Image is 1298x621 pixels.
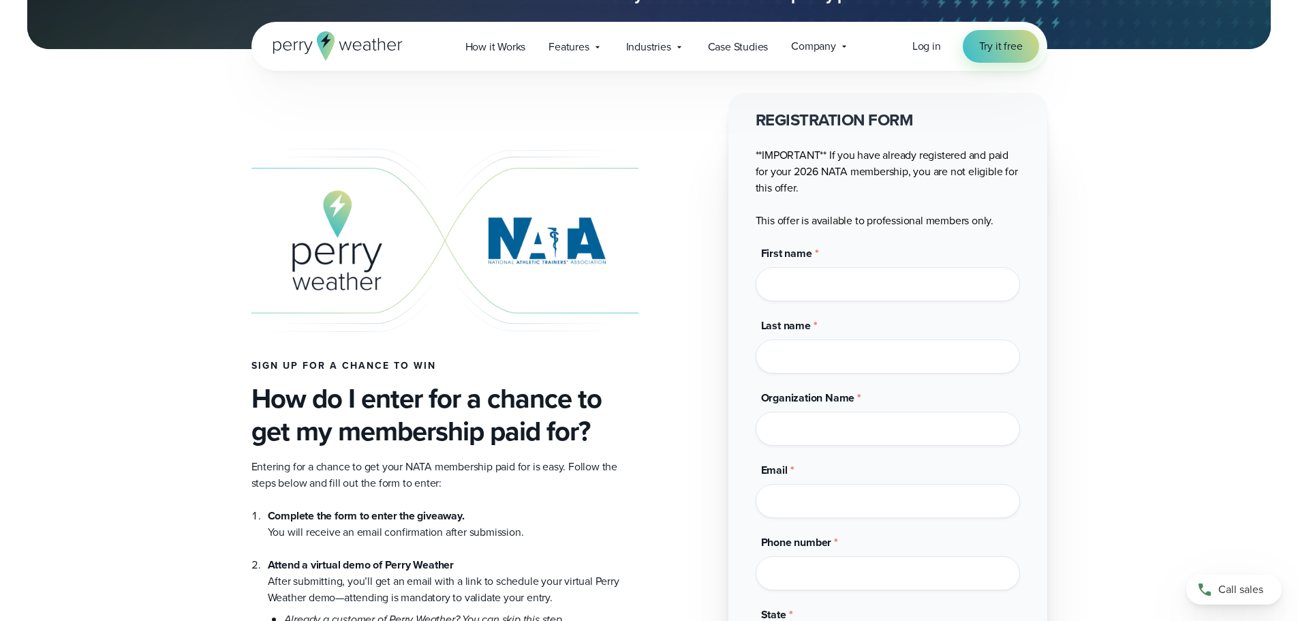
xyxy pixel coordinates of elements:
[756,108,914,132] strong: REGISTRATION FORM
[626,39,671,55] span: Industries
[761,390,855,406] span: Organization Name
[454,33,538,61] a: How it Works
[1186,575,1282,605] a: Call sales
[268,508,638,541] li: You will receive an email confirmation after submission.
[268,557,454,573] strong: Attend a virtual demo of Perry Weather
[251,382,638,448] h3: How do I enter for a chance to get my membership paid for?
[761,534,832,550] span: Phone number
[912,38,941,54] span: Log in
[761,318,811,333] span: Last name
[912,38,941,55] a: Log in
[761,245,812,261] span: First name
[251,361,638,372] h4: Sign up for a chance to win
[708,39,769,55] span: Case Studies
[1218,581,1263,598] span: Call sales
[465,39,526,55] span: How it Works
[251,459,638,491] p: Entering for a chance to get your NATA membership paid for is easy. Follow the steps below and fi...
[696,33,780,61] a: Case Studies
[756,109,1020,229] div: **IMPORTANT** If you have already registered and paid for your 2026 NATA membership, you are not ...
[761,462,788,478] span: Email
[548,39,589,55] span: Features
[791,38,836,55] span: Company
[963,30,1039,63] a: Try it free
[979,38,1023,55] span: Try it free
[268,508,465,524] strong: Complete the form to enter the giveaway.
